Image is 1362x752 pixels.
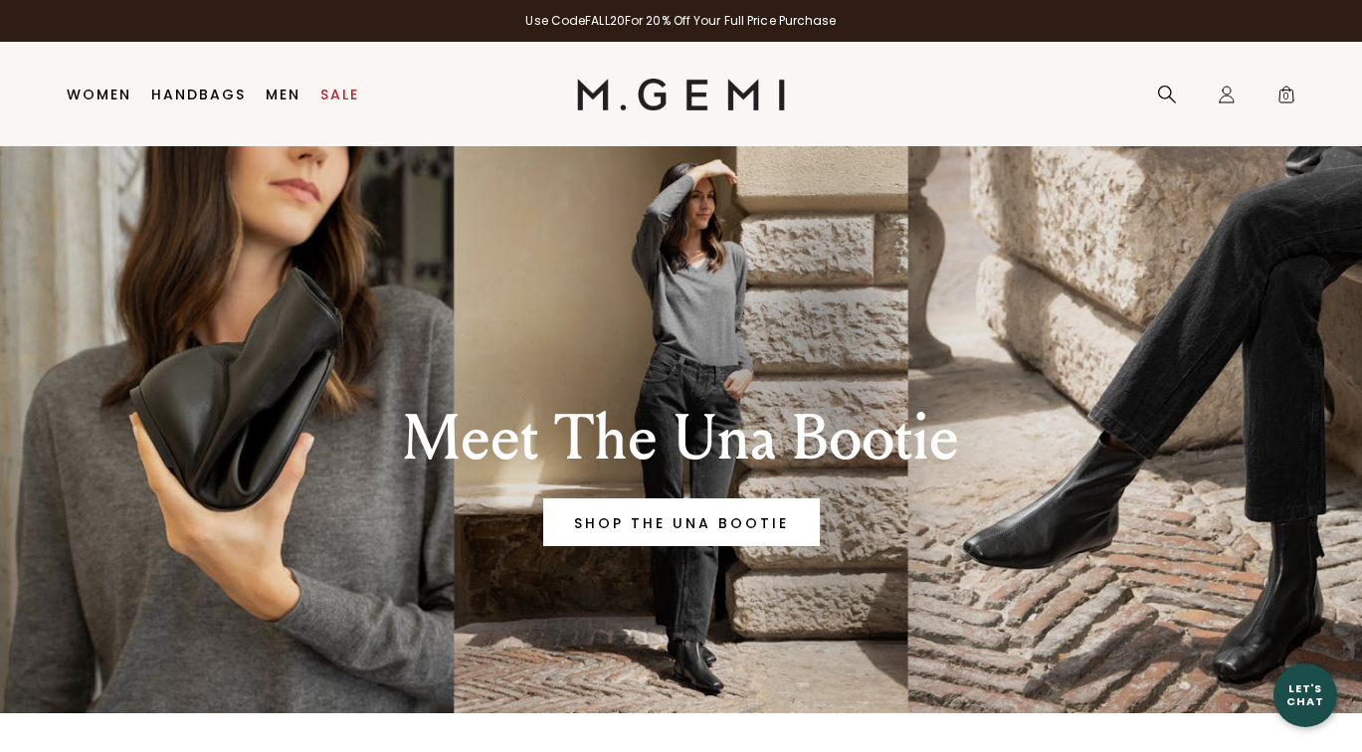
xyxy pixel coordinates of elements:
[266,87,300,102] a: Men
[543,498,820,546] a: Banner primary button
[67,87,131,102] a: Women
[320,87,359,102] a: Sale
[312,403,1051,474] div: Meet The Una Bootie
[151,87,246,102] a: Handbags
[1273,682,1337,707] div: Let's Chat
[577,79,785,110] img: M.Gemi
[1276,89,1296,108] span: 0
[585,12,625,29] strong: FALL20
